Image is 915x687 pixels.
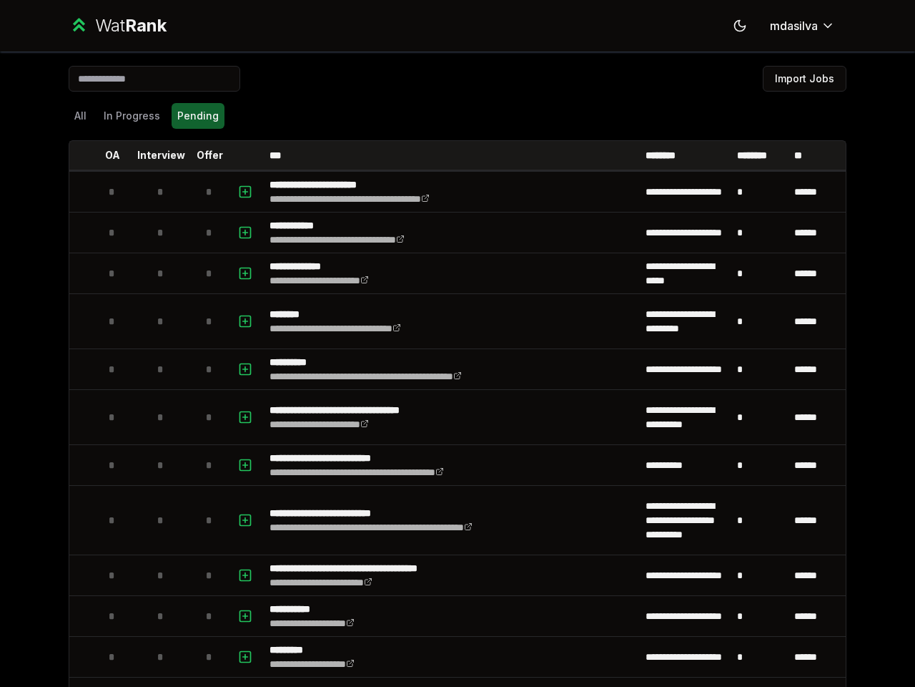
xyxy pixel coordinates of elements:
[95,14,167,37] div: Wat
[137,148,185,162] p: Interview
[763,66,846,92] button: Import Jobs
[105,148,120,162] p: OA
[197,148,223,162] p: Offer
[172,103,224,129] button: Pending
[69,14,167,37] a: WatRank
[69,103,92,129] button: All
[770,17,818,34] span: mdasilva
[125,15,167,36] span: Rank
[758,13,846,39] button: mdasilva
[98,103,166,129] button: In Progress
